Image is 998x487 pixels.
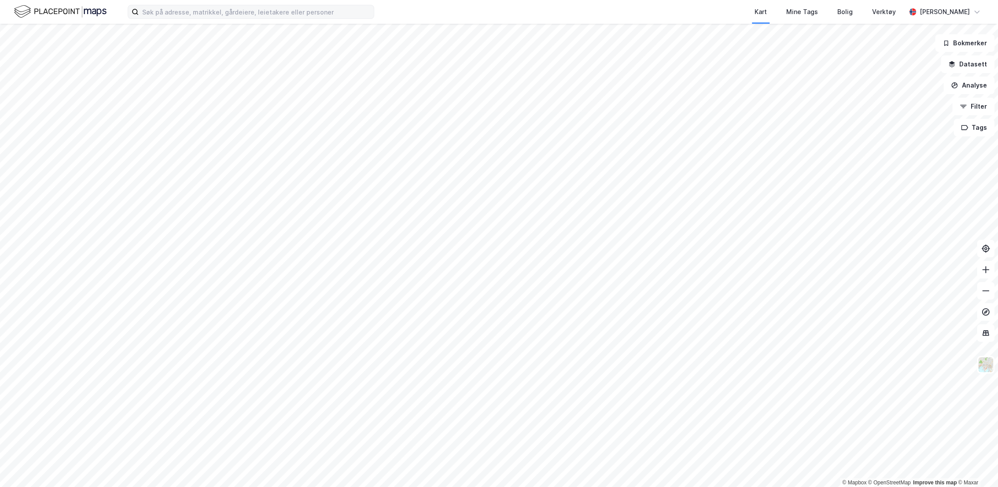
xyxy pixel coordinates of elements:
button: Tags [954,119,994,136]
button: Datasett [941,55,994,73]
a: Mapbox [842,480,866,486]
button: Analyse [943,77,994,94]
img: logo.f888ab2527a4732fd821a326f86c7f29.svg [14,4,107,19]
a: Improve this map [913,480,957,486]
div: [PERSON_NAME] [920,7,970,17]
div: Bolig [837,7,853,17]
a: OpenStreetMap [868,480,911,486]
div: Kart [755,7,767,17]
iframe: Chat Widget [954,445,998,487]
div: Verktøy [872,7,896,17]
div: Kontrollprogram for chat [954,445,998,487]
button: Bokmerker [935,34,994,52]
div: Mine Tags [786,7,818,17]
img: Z [977,356,994,373]
input: Søk på adresse, matrikkel, gårdeiere, leietakere eller personer [139,5,374,18]
button: Filter [952,98,994,115]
